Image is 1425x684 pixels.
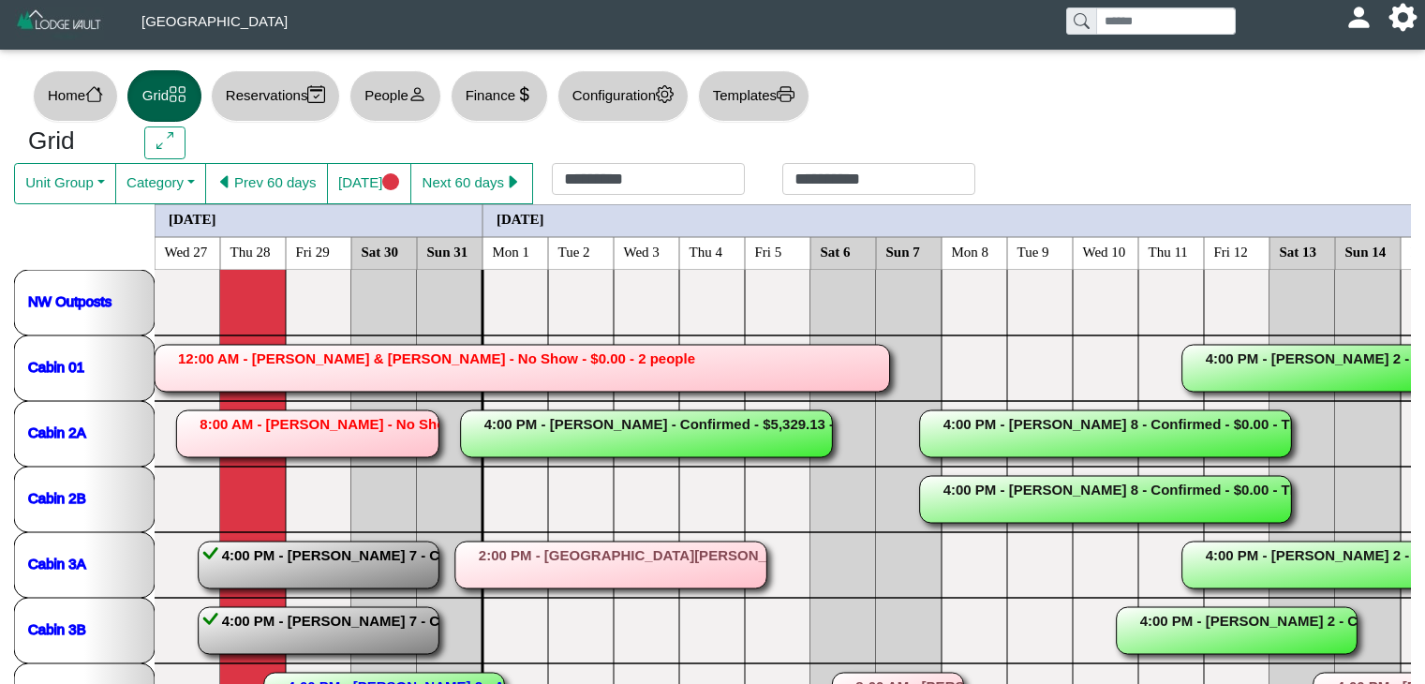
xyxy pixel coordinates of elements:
[28,292,111,308] a: NW Outposts
[558,244,590,259] text: Tue 2
[656,85,674,103] svg: gear
[165,244,208,259] text: Wed 27
[327,163,411,204] button: [DATE]circle fill
[28,489,86,505] a: Cabin 2B
[1396,10,1410,24] svg: gear fill
[349,70,440,122] button: Peopleperson
[169,85,186,103] svg: grid
[307,85,325,103] svg: calendar2 check
[451,70,548,122] button: Financecurrency dollar
[624,244,660,259] text: Wed 3
[28,424,86,439] a: Cabin 2A
[211,70,340,122] button: Reservationscalendar2 check
[156,132,174,150] svg: arrows angle expand
[427,244,468,259] text: Sun 31
[28,126,116,156] h3: Grid
[552,163,745,195] input: Check in
[296,244,330,259] text: Fri 29
[1345,244,1387,259] text: Sun 14
[952,244,989,259] text: Mon 8
[410,163,533,204] button: Next 60 dayscaret right fill
[216,173,234,191] svg: caret left fill
[382,173,400,191] svg: circle fill
[230,244,271,259] text: Thu 28
[33,70,118,122] button: Homehouse
[1214,244,1248,259] text: Fri 12
[782,163,975,195] input: Check out
[821,244,852,259] text: Sat 6
[362,244,399,259] text: Sat 30
[15,7,104,40] img: Z
[1352,10,1366,24] svg: person fill
[28,358,84,374] a: Cabin 01
[1280,244,1317,259] text: Sat 13
[1017,244,1049,259] text: Tue 9
[777,85,794,103] svg: printer
[497,211,544,226] text: [DATE]
[1074,13,1089,28] svg: search
[755,244,782,259] text: Fri 5
[515,85,533,103] svg: currency dollar
[14,163,116,204] button: Unit Group
[1149,244,1188,259] text: Thu 11
[85,85,103,103] svg: house
[28,620,86,636] a: Cabin 3B
[144,126,185,160] button: arrows angle expand
[169,211,216,226] text: [DATE]
[557,70,689,122] button: Configurationgear
[690,244,723,259] text: Thu 4
[408,85,426,103] svg: person
[886,244,921,259] text: Sun 7
[1083,244,1126,259] text: Wed 10
[205,163,328,204] button: caret left fillPrev 60 days
[504,173,522,191] svg: caret right fill
[698,70,809,122] button: Templatesprinter
[28,555,86,571] a: Cabin 3A
[127,70,201,122] button: Gridgrid
[493,244,530,259] text: Mon 1
[115,163,206,204] button: Category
